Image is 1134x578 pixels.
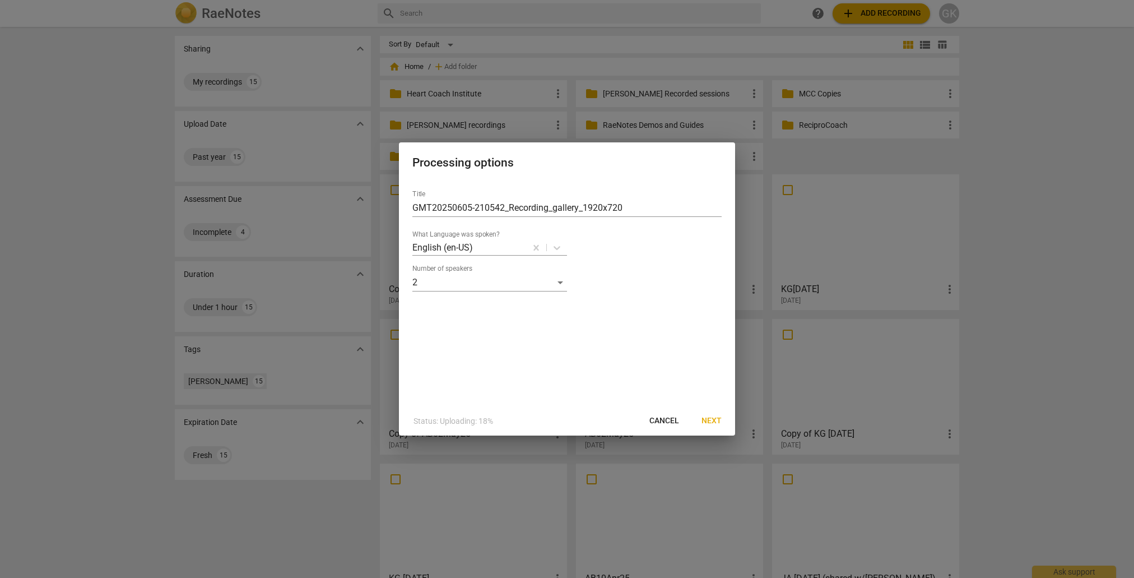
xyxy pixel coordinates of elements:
[412,156,722,170] h2: Processing options
[649,415,679,427] span: Cancel
[412,241,473,254] p: English (en-US)
[701,415,722,427] span: Next
[412,191,425,197] label: Title
[412,231,500,238] label: What Language was spoken?
[413,415,493,427] p: Status: Uploading: 18%
[412,265,472,272] label: Number of speakers
[640,411,688,431] button: Cancel
[412,274,567,292] div: 2
[693,411,731,431] button: Next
